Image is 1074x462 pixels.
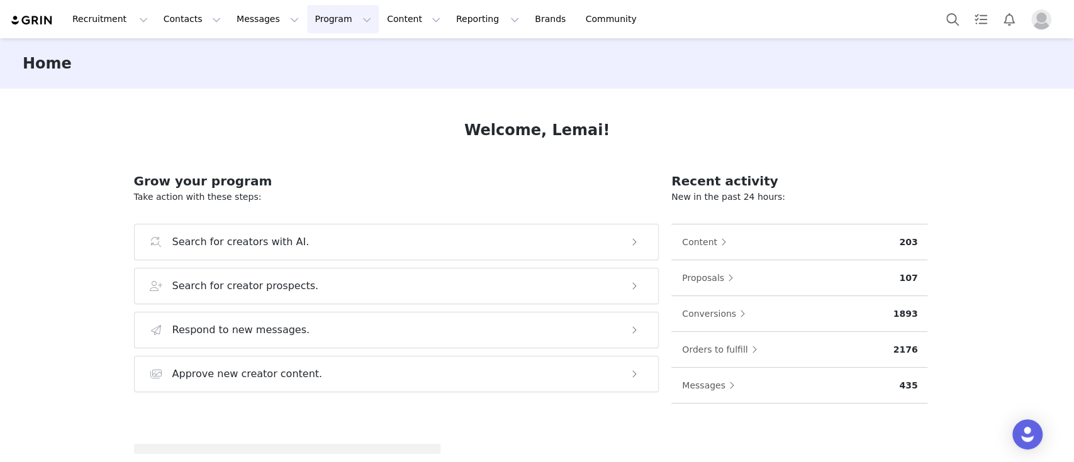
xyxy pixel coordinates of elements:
[681,339,763,360] button: Orders to fulfill
[671,172,927,190] h2: Recent activity
[893,343,918,356] p: 2176
[307,5,379,33] button: Program
[899,272,917,285] p: 107
[379,5,448,33] button: Content
[1031,9,1051,30] img: placeholder-profile.jpg
[899,236,917,249] p: 203
[134,356,659,392] button: Approve new creator content.
[172,322,310,338] h3: Respond to new messages.
[134,172,659,190] h2: Grow your program
[995,5,1023,33] button: Notifications
[681,375,741,395] button: Messages
[172,366,323,382] h3: Approve new creator content.
[65,5,155,33] button: Recruitment
[464,119,610,141] h1: Welcome, Lemai!
[681,232,733,252] button: Content
[681,268,740,288] button: Proposals
[134,312,659,348] button: Respond to new messages.
[1024,9,1064,30] button: Profile
[578,5,650,33] a: Community
[527,5,577,33] a: Brands
[939,5,966,33] button: Search
[23,52,72,75] h3: Home
[134,190,659,204] p: Take action with these steps:
[156,5,228,33] button: Contacts
[449,5,527,33] button: Reporting
[172,278,319,294] h3: Search for creator prospects.
[671,190,927,204] p: New in the past 24 hours:
[229,5,306,33] button: Messages
[899,379,917,392] p: 435
[172,234,310,250] h3: Search for creators with AI.
[893,307,918,321] p: 1893
[10,14,54,26] img: grin logo
[967,5,995,33] a: Tasks
[134,224,659,260] button: Search for creators with AI.
[1012,419,1043,449] div: Open Intercom Messenger
[134,268,659,304] button: Search for creator prospects.
[681,304,752,324] button: Conversions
